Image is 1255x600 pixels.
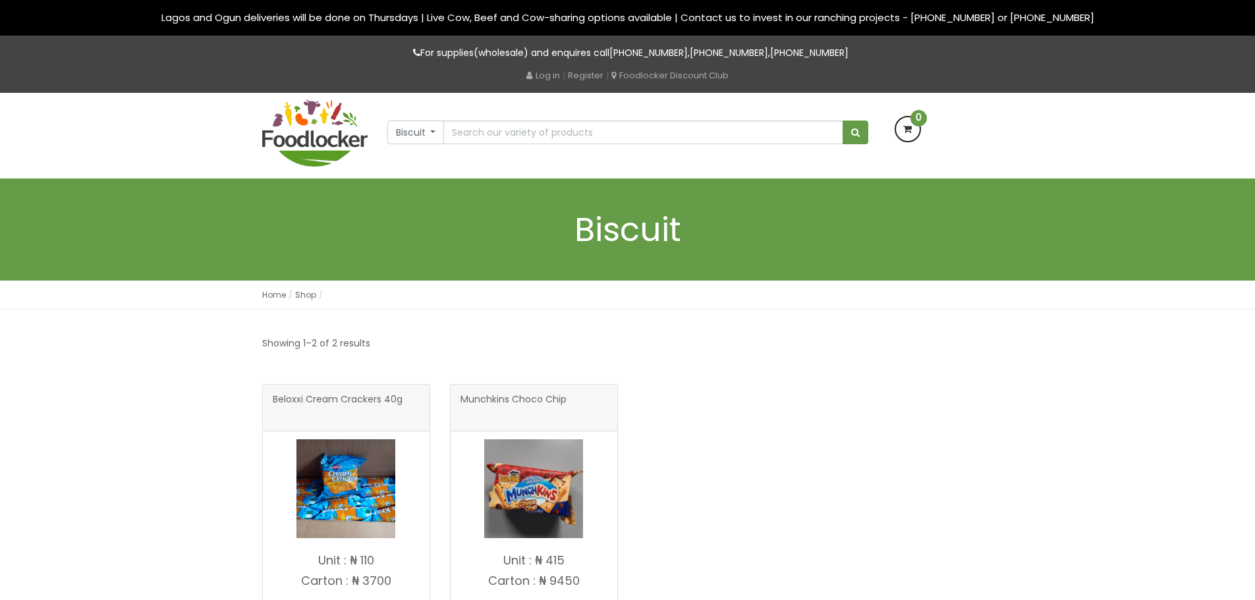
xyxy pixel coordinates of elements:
[263,554,430,567] p: Unit : ₦ 110
[296,439,395,538] img: Beloxxi Cream Crackers 40g
[568,69,603,82] a: Register
[161,11,1094,24] span: Lagos and Ogun deliveries will be done on Thursdays | Live Cow, Beef and Cow-sharing options avai...
[451,554,617,567] p: Unit : ₦ 415
[460,395,567,421] span: Munchkins Choco Chip
[295,289,316,300] a: Shop
[263,574,430,587] p: Carton : ₦ 3700
[609,46,688,59] a: [PHONE_NUMBER]
[262,211,993,248] h1: Biscuit
[910,110,927,126] span: 0
[262,336,370,351] p: Showing 1–2 of 2 results
[262,99,368,167] img: FoodLocker
[262,45,993,61] p: For supplies(wholesale) and enquires call , ,
[526,69,560,82] a: Log in
[611,69,729,82] a: Foodlocker Discount Club
[451,574,617,587] p: Carton : ₦ 9450
[387,121,445,144] button: Biscuit
[484,439,583,538] img: Munchkins Choco Chip
[606,68,609,82] span: |
[690,46,768,59] a: [PHONE_NUMBER]
[443,121,843,144] input: Search our variety of products
[273,395,403,421] span: Beloxxi Cream Crackers 40g
[563,68,565,82] span: |
[262,289,286,300] a: Home
[770,46,849,59] a: [PHONE_NUMBER]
